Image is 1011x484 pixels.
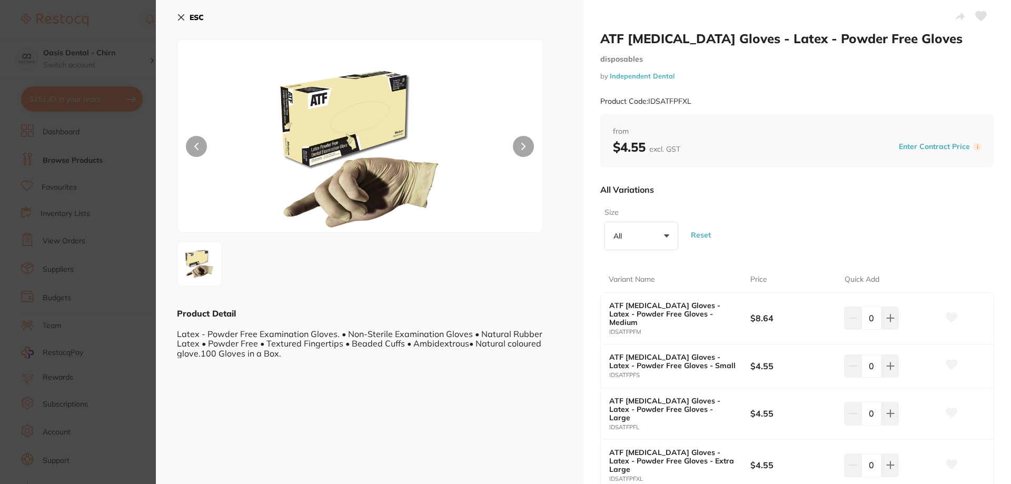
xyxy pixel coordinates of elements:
small: disposables [600,55,994,64]
b: ATF [MEDICAL_DATA] Gloves - Latex - Powder Free Gloves - Large [609,397,736,422]
span: from [613,126,982,137]
small: IDSATFPFL [609,424,750,431]
b: ATF [MEDICAL_DATA] Gloves - Latex - Powder Free Gloves - Medium [609,301,736,327]
b: $4.55 [750,459,835,471]
small: IDSATFPFM [609,329,750,335]
span: excl. GST [649,144,680,154]
button: Reset [688,216,714,254]
small: Product Code: IDSATFPFXL [600,97,691,106]
div: Latex - Powder Free Examination Gloves. • Non-Sterile Examination Gloves • Natural Rubber Latex •... [177,319,562,358]
a: Independent Dental [610,72,675,80]
b: ESC [190,13,204,22]
b: $4.55 [750,408,835,419]
p: Price [750,274,767,285]
b: ATF [MEDICAL_DATA] Gloves - Latex - Powder Free Gloves - Small [609,353,736,370]
small: by [600,72,994,80]
b: $4.55 [750,360,835,372]
small: IDSATFPFXL [609,476,750,482]
button: All [604,222,678,250]
button: ESC [177,8,204,26]
label: i [973,143,982,151]
b: ATF [MEDICAL_DATA] Gloves - Latex - Powder Free Gloves - Extra Large [609,448,736,473]
label: Size [604,208,675,218]
p: Quick Add [845,274,879,285]
img: MyZ3aWR0aD0xOTIw [181,245,219,283]
p: Variant Name [609,274,655,285]
p: All Variations [600,184,654,195]
b: Product Detail [177,308,236,319]
b: $4.55 [613,139,680,155]
img: MyZ3aWR0aD0xOTIw [251,66,470,232]
b: $8.64 [750,312,835,324]
small: IDSATFPFS [609,372,750,379]
button: Enter Contract Price [896,142,973,152]
h2: ATF [MEDICAL_DATA] Gloves - Latex - Powder Free Gloves [600,31,994,46]
p: All [613,231,626,241]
